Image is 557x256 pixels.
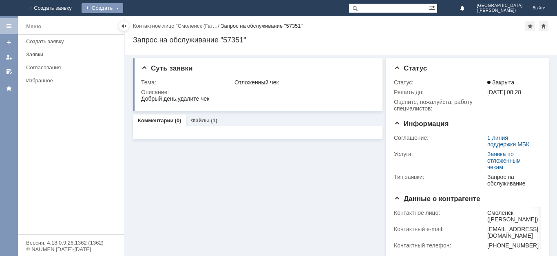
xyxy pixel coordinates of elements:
[394,242,486,249] div: Контактный телефон:
[487,89,521,95] span: [DATE] 08:28
[191,117,210,124] a: Файлы
[138,117,174,124] a: Комментарии
[26,77,110,84] div: Избранное
[394,120,449,128] span: Информация
[394,226,486,232] div: Контактный e-mail:
[26,38,119,44] div: Создать заявку
[487,151,521,170] a: Заявка по отложенным чекам
[141,89,374,95] div: Описание:
[2,65,15,78] a: Мои согласования
[26,22,41,31] div: Меню
[26,240,116,245] div: Версия: 4.18.0.9.26.1362 (1362)
[429,4,437,11] span: Расширенный поиск
[2,36,15,49] a: Создать заявку
[487,135,529,148] a: 1 линия поддержки МБК
[487,174,537,187] div: Запрос на обслуживание
[234,79,372,86] div: Отложенный чек
[141,79,233,86] div: Тема:
[2,51,15,64] a: Мои заявки
[394,210,486,216] div: Контактное лицо:
[211,117,217,124] div: (1)
[394,99,486,112] div: Oцените, пожалуйста, работу специалистов:
[133,23,218,29] a: Контактное лицо "Смоленск (Гаг…
[394,195,480,203] span: Данные о контрагенте
[82,3,123,13] div: Создать
[133,23,221,29] div: /
[394,89,486,95] div: Решить до:
[175,117,181,124] div: (0)
[487,226,539,239] div: [EMAIL_ADDRESS][DOMAIN_NAME]
[221,23,303,29] div: Запрос на обслуживание "57351"
[26,64,119,71] div: Согласования
[525,21,535,31] div: Добавить в избранное
[26,51,119,57] div: Заявки
[23,35,122,48] a: Создать заявку
[394,79,486,86] div: Статус:
[539,21,548,31] div: Сделать домашней страницей
[487,242,539,249] div: [PHONE_NUMBER]
[477,3,523,8] span: [GEOGRAPHIC_DATA]
[394,135,486,141] div: Соглашение:
[487,79,514,86] span: Закрыта
[487,210,539,223] div: Смоленск ([PERSON_NAME])
[141,64,192,72] span: Суть заявки
[26,247,116,252] div: © NAUMEN [DATE]-[DATE]
[394,151,486,157] div: Услуга:
[477,8,523,13] span: ([PERSON_NAME])
[119,21,129,31] div: Скрыть меню
[23,61,122,74] a: Согласования
[394,64,427,72] span: Статус
[23,48,122,61] a: Заявки
[394,174,486,180] div: Тип заявки:
[133,36,549,44] div: Запрос на обслуживание "57351"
